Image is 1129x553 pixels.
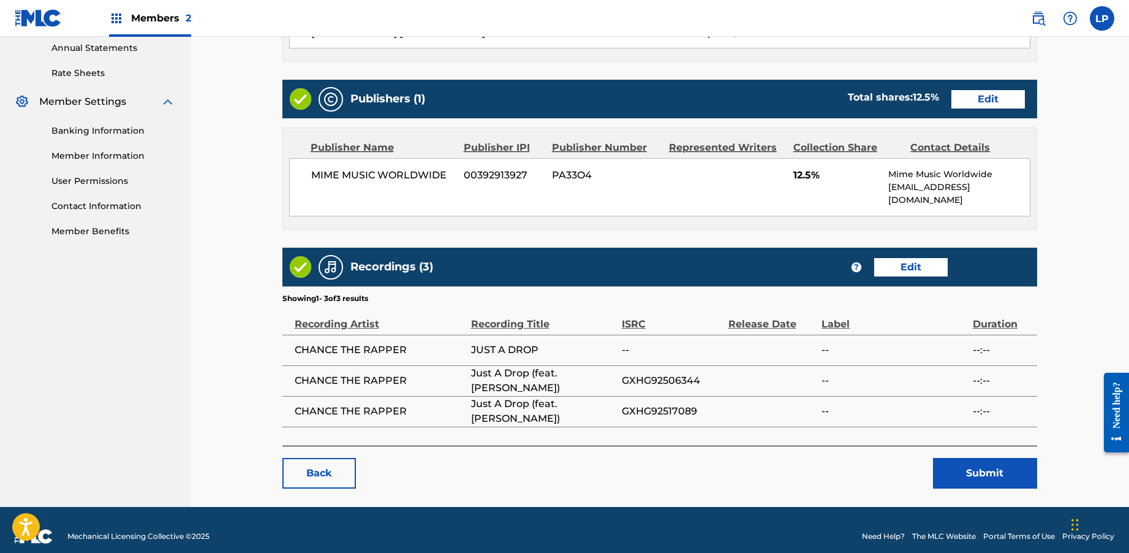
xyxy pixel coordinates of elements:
[295,404,465,419] span: CHANCE THE RAPPER
[282,458,356,489] a: Back
[15,9,62,27] img: MLC Logo
[973,343,1031,357] span: --:--
[160,94,175,109] img: expand
[728,304,816,332] div: Release Date
[622,343,722,357] span: --
[51,124,175,137] a: Banking Information
[821,373,966,388] span: --
[1031,11,1046,26] img: search
[973,373,1031,388] span: --:--
[1090,6,1114,31] div: User Menu
[350,92,425,106] h5: Publishers (1)
[1071,506,1079,543] div: Drag
[464,168,543,183] span: 00392913927
[131,11,191,25] span: Members
[1062,531,1114,542] a: Privacy Policy
[471,366,616,395] span: Just A Drop (feat. [PERSON_NAME])
[39,94,126,109] span: Member Settings
[1026,6,1051,31] a: Public Search
[862,531,905,542] a: Need Help?
[793,168,880,183] span: 12.5%
[471,304,616,332] div: Recording Title
[323,92,338,107] img: Publishers
[622,373,722,388] span: GXHG92506344
[973,404,1031,419] span: --:--
[471,397,616,426] span: Just A Drop (feat. [PERSON_NAME])
[552,168,660,183] span: PA33O4
[793,140,901,155] div: Collection Share
[51,225,175,238] a: Member Benefits
[973,304,1031,332] div: Duration
[1058,6,1082,31] div: Help
[51,150,175,162] a: Member Information
[290,88,311,110] img: Valid
[290,256,311,278] img: Valid
[1095,363,1129,462] iframe: Resource Center
[323,260,338,275] img: Recordings
[874,258,948,276] a: Edit
[888,168,1029,181] p: Mime Music Worldwide
[51,42,175,55] a: Annual Statements
[1063,11,1078,26] img: help
[295,373,465,388] span: CHANCE THE RAPPER
[913,91,939,103] span: 12.5 %
[51,200,175,213] a: Contact Information
[622,404,722,419] span: GXHG92517089
[186,12,191,24] span: 2
[912,531,976,542] a: The MLC Website
[282,293,368,304] p: Showing 1 - 3 of 3 results
[471,343,616,357] span: JUST A DROP
[311,168,455,183] span: MIME MUSIC WORLDWIDE
[821,343,966,357] span: --
[851,262,861,272] span: ?
[15,94,29,109] img: Member Settings
[951,90,1025,109] a: Edit
[821,304,966,332] div: Label
[933,458,1037,489] button: Submit
[67,531,210,542] span: Mechanical Licensing Collective © 2025
[888,181,1029,207] p: [EMAIL_ADDRESS][DOMAIN_NAME]
[311,140,455,155] div: Publisher Name
[295,343,465,357] span: CHANCE THE RAPPER
[552,140,660,155] div: Publisher Number
[350,260,433,274] h5: Recordings (3)
[669,140,784,155] div: Represented Writers
[910,140,1018,155] div: Contact Details
[622,304,722,332] div: ISRC
[51,175,175,188] a: User Permissions
[983,531,1055,542] a: Portal Terms of Use
[15,529,53,544] img: logo
[295,304,465,332] div: Recording Artist
[821,404,966,419] span: --
[848,90,939,105] div: Total shares:
[464,140,543,155] div: Publisher IPI
[51,67,175,80] a: Rate Sheets
[1068,494,1129,553] iframe: Chat Widget
[109,11,124,26] img: Top Rightsholders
